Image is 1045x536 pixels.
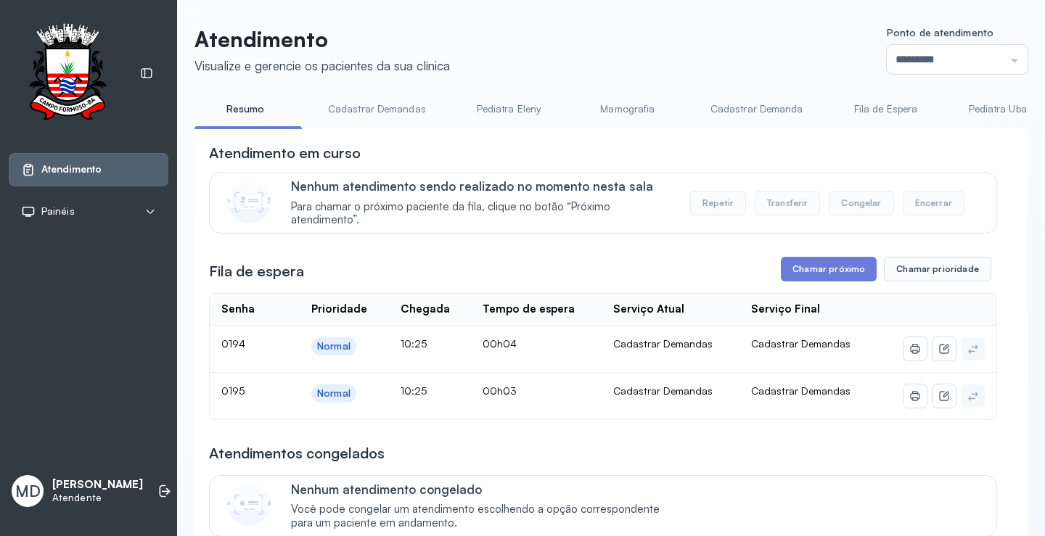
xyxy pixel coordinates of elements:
span: 00h04 [483,337,517,350]
span: Atendimento [41,163,102,176]
span: 10:25 [401,337,427,350]
button: Congelar [829,191,893,215]
h3: Fila de espera [209,261,304,281]
div: Prioridade [311,302,367,316]
a: Atendimento [21,162,156,177]
span: 0195 [221,384,245,397]
a: Cadastrar Demanda [696,97,818,121]
p: Nenhum atendimento sendo realizado no momento nesta sala [291,178,675,194]
span: 00h03 [483,384,517,397]
span: Cadastrar Demandas [751,337,851,350]
a: Resumo [194,97,296,121]
button: Encerrar [903,191,964,215]
span: 10:25 [401,384,427,397]
img: Imagem de CalloutCard [227,482,271,526]
div: Normal [317,387,351,400]
h3: Atendimento em curso [209,143,361,163]
a: Mamografia [577,97,679,121]
button: Repetir [690,191,746,215]
a: Cadastrar Demandas [313,97,440,121]
div: Chegada [401,302,450,316]
div: Senha [221,302,255,316]
span: Ponto de atendimento [887,26,993,38]
p: Nenhum atendimento congelado [291,482,675,497]
button: Transferir [755,191,821,215]
span: 0194 [221,337,245,350]
h3: Atendimentos congelados [209,443,385,463]
button: Chamar próximo [781,257,877,281]
div: Cadastrar Demandas [613,337,729,350]
span: Para chamar o próximo paciente da fila, clique no botão “Próximo atendimento”. [291,200,675,228]
p: Atendente [52,492,143,504]
span: Cadastrar Demandas [751,384,851,397]
div: Serviço Atual [613,302,684,316]
img: Imagem de CalloutCard [227,180,271,223]
div: Visualize e gerencie os pacientes da sua clínica [194,58,450,73]
img: Logotipo do estabelecimento [15,23,120,124]
div: Serviço Final [751,302,820,316]
div: Normal [317,340,351,352]
div: Cadastrar Demandas [613,384,729,397]
a: Pediatra Eleny [458,97,560,121]
span: Painéis [41,205,75,218]
p: Atendimento [194,26,450,52]
div: Tempo de espera [483,302,575,316]
button: Chamar prioridade [884,257,991,281]
p: [PERSON_NAME] [52,478,143,492]
span: Você pode congelar um atendimento escolhendo a opção correspondente para um paciente em andamento. [291,503,675,530]
a: Fila de Espera [835,97,937,121]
